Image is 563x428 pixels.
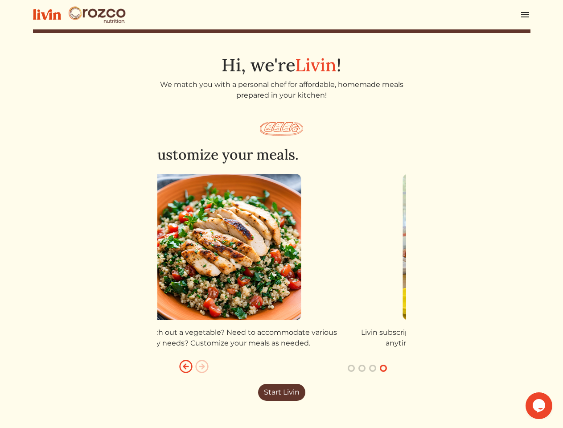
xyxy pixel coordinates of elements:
span: Livin [295,53,337,76]
h1: Hi, we're ! [33,54,530,76]
a: Start Livin [258,384,305,401]
img: arrow_right_circle-0c737bc566e65d76d80682a015965e9d48686a7e0252d16461ad7fdad8d1263b.svg [195,359,209,374]
iframe: chat widget [526,392,554,419]
img: livin-logo-a0d97d1a881af30f6274990eb6222085a2533c92bbd1e4f22c21b4f0d0e3210c.svg [33,9,61,20]
img: change_anytime-9adae365ebb17099602986425e05c6abbcb972715914dc0f57d3fceabbd5ba53.png [403,174,559,320]
img: menu_hamburger-cb6d353cf0ecd9f46ceae1c99ecbeb4a00e71ca567a856bd81f57e9d8c17bb26.svg [520,9,530,20]
img: Orozco Nutrition [68,6,126,24]
p: Want to switch out a vegetable? Need to accommodate various dietary needs? Customize your meals a... [99,327,347,349]
img: salmon_plate-7b7466995c04d3751ae4af77f50094417e75221c2a488d61e9b9888cdcba9572.svg [260,122,303,136]
img: arrow_left_circle-e85112c684eda759d60b36925cadc85fc21d73bdafaa37c14bdfe87aa8b63651.svg [179,359,193,374]
h2: Customize your meals. [99,146,347,163]
p: We match you with a personal chef for affordable, homemade meals prepared in your kitchen! [157,79,406,101]
img: customize_meals-30a1fb496f0c0461b032050488b9b92ff7cd70a636152f908269df9f04d536d1.png [145,174,301,320]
